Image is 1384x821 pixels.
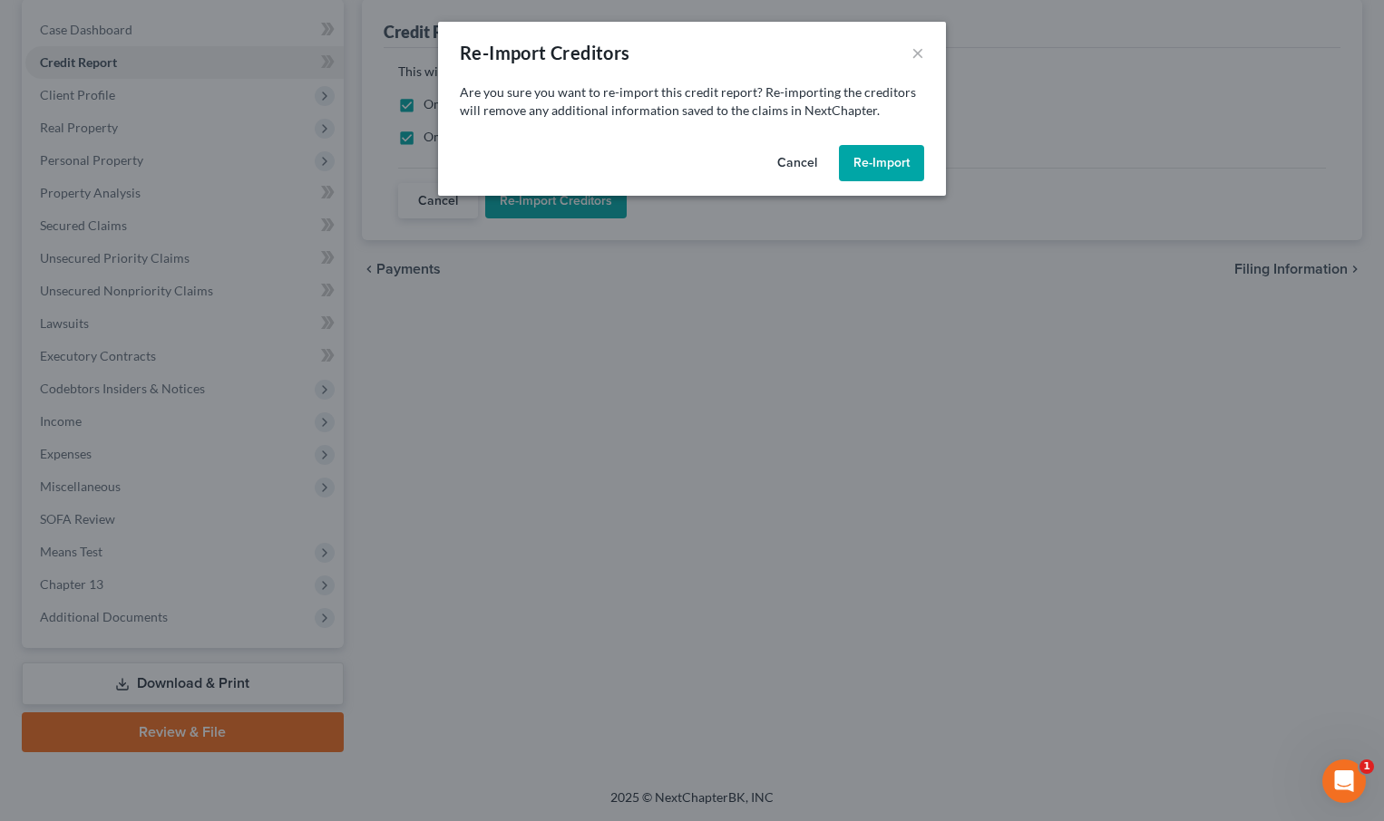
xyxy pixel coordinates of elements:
[839,145,924,181] button: Re-Import
[763,145,832,181] button: Cancel
[1360,759,1374,774] span: 1
[460,83,924,120] p: Are you sure you want to re-import this credit report? Re-importing the creditors will remove any...
[911,42,924,63] button: ×
[1322,759,1366,803] iframe: Intercom live chat
[460,40,630,65] div: Re-Import Creditors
